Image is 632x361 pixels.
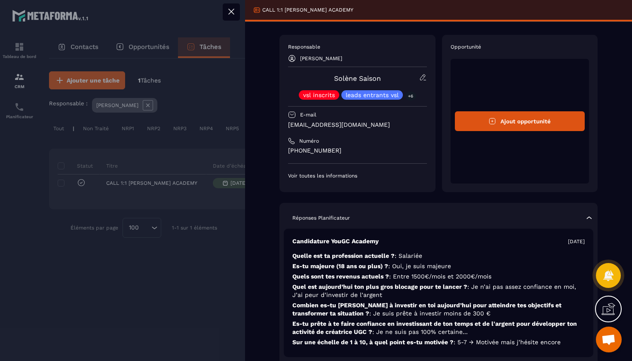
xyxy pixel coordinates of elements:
p: Combien es-tu [PERSON_NAME] à investir en toi aujourd’hui pour atteindre tes objectifs et transfo... [292,301,585,318]
p: E-mail [300,111,316,118]
p: vsl inscrits [303,92,335,98]
p: Quel est aujourd’hui ton plus gros blocage pour te lancer ? [292,283,585,299]
span: : Je suis prête à investir moins de 300 € [369,310,491,317]
p: [PHONE_NUMBER] [288,147,427,155]
div: Ouvrir le chat [596,327,622,352]
p: Numéro [299,138,319,144]
p: +6 [405,92,416,101]
p: Quelle est ta profession actuelle ? [292,252,585,260]
p: leads entrants vsl [346,92,399,98]
span: : 5-7 → Motivée mais j’hésite encore [454,339,561,346]
p: [DATE] [568,238,585,245]
a: Solène Saison [334,74,381,83]
p: Es-tu prête à te faire confiance en investissant de ton temps et de l'argent pour développer ton ... [292,320,585,336]
p: Quels sont tes revenus actuels ? [292,272,585,281]
button: Ajout opportunité [455,111,585,131]
p: Candidature YouGC Academy [292,237,379,245]
p: [EMAIL_ADDRESS][DOMAIN_NAME] [288,121,427,129]
p: Sur une échelle de 1 à 10, à quel point es-tu motivée ? [292,338,585,346]
p: [PERSON_NAME] [300,55,342,61]
span: : Oui, je suis majeure [388,263,451,269]
p: Es-tu majeure (18 ans ou plus) ? [292,262,585,270]
p: Voir toutes les informations [288,172,427,179]
span: : Je ne suis pas 100% certaine... [372,328,468,335]
span: : Entre 1500€/mois et 2000€/mois [389,273,491,280]
span: : Salariée [395,252,422,259]
p: Réponses Planificateur [292,214,350,221]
